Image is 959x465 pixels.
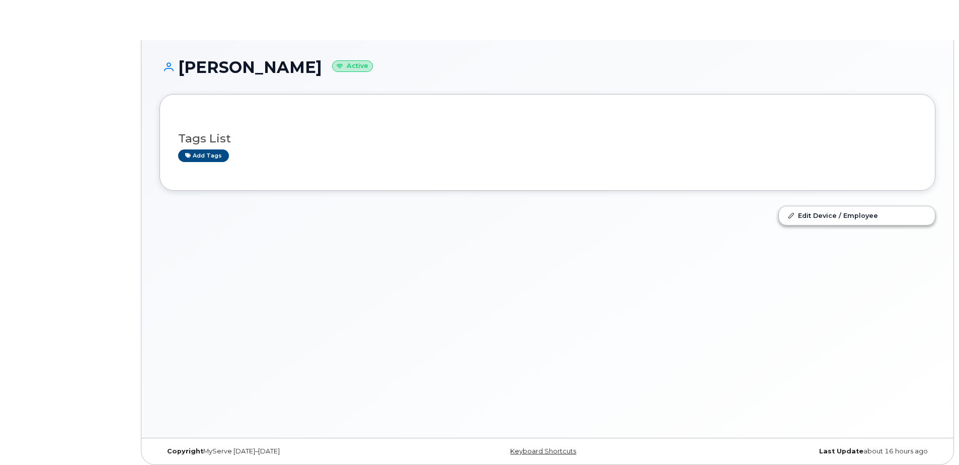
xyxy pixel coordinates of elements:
div: MyServe [DATE]–[DATE] [159,447,418,455]
div: about 16 hours ago [677,447,935,455]
h1: [PERSON_NAME] [159,58,935,76]
a: Add tags [178,149,229,162]
strong: Last Update [819,447,863,455]
a: Keyboard Shortcuts [510,447,576,455]
strong: Copyright [167,447,203,455]
small: Active [332,60,373,72]
h3: Tags List [178,132,917,145]
a: Edit Device / Employee [779,206,935,224]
